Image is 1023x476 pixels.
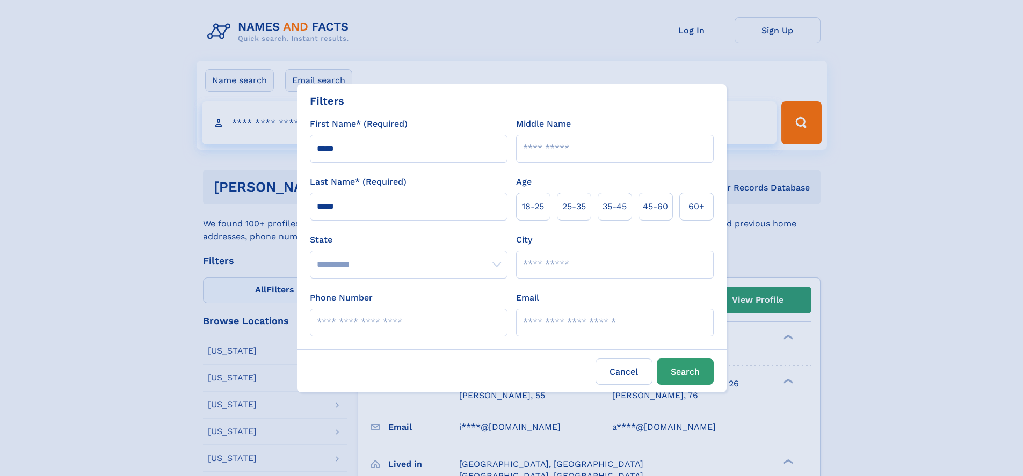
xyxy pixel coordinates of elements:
[516,233,532,246] label: City
[516,291,539,304] label: Email
[516,118,571,130] label: Middle Name
[688,200,705,213] span: 60+
[562,200,586,213] span: 25‑35
[657,358,714,385] button: Search
[310,118,408,130] label: First Name* (Required)
[516,175,532,188] label: Age
[310,93,344,109] div: Filters
[643,200,668,213] span: 45‑60
[310,233,507,246] label: State
[522,200,544,213] span: 18‑25
[310,175,407,188] label: Last Name* (Required)
[310,291,373,304] label: Phone Number
[603,200,627,213] span: 35‑45
[596,358,652,385] label: Cancel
